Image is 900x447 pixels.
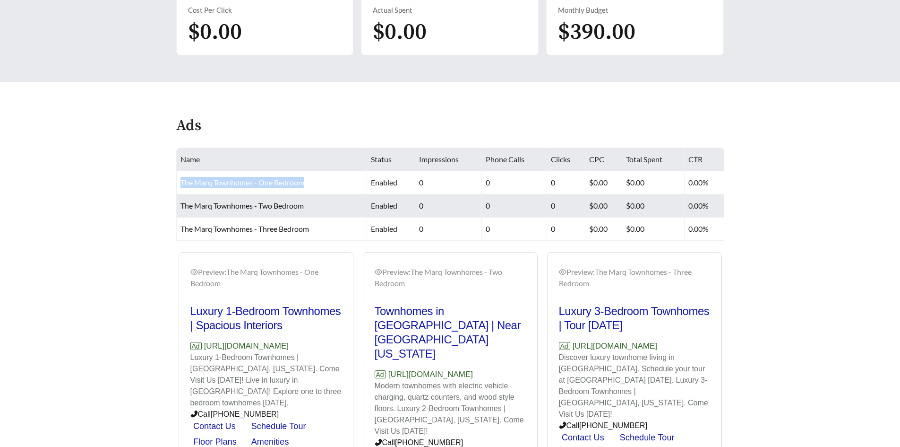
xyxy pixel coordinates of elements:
[585,218,622,241] td: $0.00
[559,421,566,429] span: phone
[373,5,527,16] div: Actual Spent
[622,171,684,194] td: $0.00
[375,370,386,378] span: Ad
[559,342,570,350] span: Ad
[547,171,585,194] td: 0
[415,148,482,171] th: Impressions
[562,433,604,442] a: Contact Us
[367,148,415,171] th: Status
[176,118,201,134] h4: Ads
[558,18,635,46] span: $390.00
[589,155,604,164] span: CPC
[559,352,710,420] p: Discover luxury townhome living in [GEOGRAPHIC_DATA]. Schedule your tour at [GEOGRAPHIC_DATA] [DA...
[559,340,710,352] p: [URL][DOMAIN_NAME]
[559,268,566,276] span: eye
[375,380,526,437] p: Modern townhomes with electric vehicle charging, quartz counters, and wood style floors. Luxury 2...
[685,194,724,218] td: 0.00%
[375,268,382,276] span: eye
[482,148,547,171] th: Phone Calls
[547,194,585,218] td: 0
[180,201,304,210] span: The Marq Townhomes - Two Bedroom
[559,304,710,333] h2: Luxury 3-Bedroom Townhomes | Tour [DATE]
[482,194,547,218] td: 0
[558,5,712,16] div: Monthly Budget
[371,178,397,187] span: enabled
[375,304,526,361] h2: Townhomes in [GEOGRAPHIC_DATA] | Near [GEOGRAPHIC_DATA][US_STATE]
[547,218,585,241] td: 0
[559,266,710,289] div: Preview: The Marq Townhomes - Three Bedroom
[622,218,684,241] td: $0.00
[415,218,482,241] td: 0
[177,148,368,171] th: Name
[375,368,526,381] p: [URL][DOMAIN_NAME]
[620,433,675,442] a: Schedule Tour
[685,171,724,194] td: 0.00%
[585,171,622,194] td: $0.00
[415,194,482,218] td: 0
[180,224,309,233] span: The Marq Townhomes - Three Bedroom
[373,18,427,46] span: $0.00
[188,5,342,16] div: Cost Per Click
[415,171,482,194] td: 0
[547,148,585,171] th: Clicks
[375,438,382,446] span: phone
[585,194,622,218] td: $0.00
[375,266,526,289] div: Preview: The Marq Townhomes - Two Bedroom
[482,171,547,194] td: 0
[482,218,547,241] td: 0
[371,201,397,210] span: enabled
[622,148,684,171] th: Total Spent
[622,194,684,218] td: $0.00
[371,224,397,233] span: enabled
[685,218,724,241] td: 0.00%
[188,18,242,46] span: $0.00
[180,178,304,187] span: The Marq Townhomes - One Bedroom
[688,155,703,164] span: CTR
[559,420,710,431] p: Call [PHONE_NUMBER]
